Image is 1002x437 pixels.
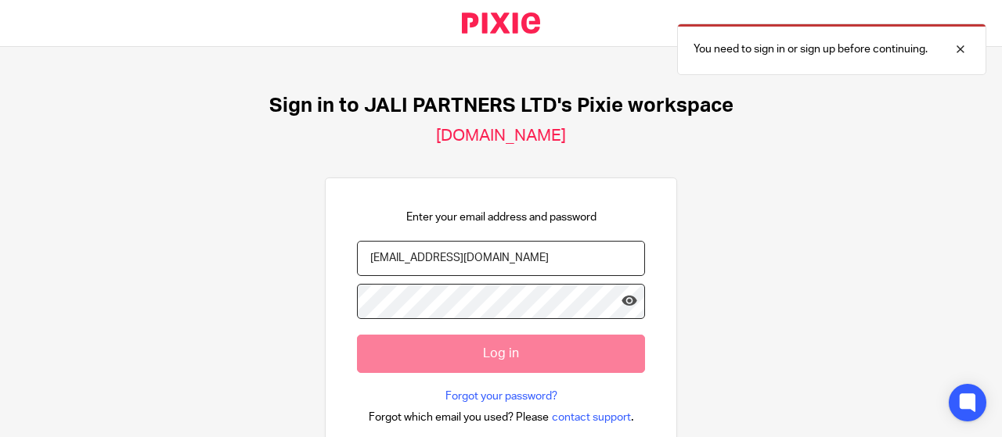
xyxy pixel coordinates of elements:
[445,389,557,404] a: Forgot your password?
[406,210,597,225] p: Enter your email address and password
[357,241,645,276] input: name@example.com
[369,410,549,425] span: Forgot which email you used? Please
[694,41,928,57] p: You need to sign in or sign up before continuing.
[357,335,645,373] input: Log in
[552,410,631,425] span: contact support
[269,94,733,118] h1: Sign in to JALI PARTNERS LTD's Pixie workspace
[369,408,634,426] div: .
[436,126,566,146] h2: [DOMAIN_NAME]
